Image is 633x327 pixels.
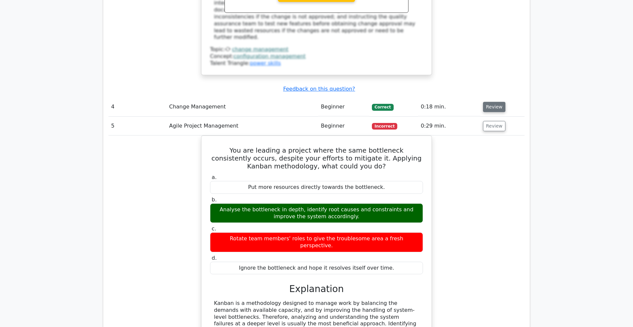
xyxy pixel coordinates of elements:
span: d. [212,255,217,261]
span: c. [212,225,216,232]
div: Rotate team members' roles to give the troublesome area a fresh perspective. [210,232,423,252]
td: 0:18 min. [418,98,480,116]
div: Ignore the bottleneck and hope it resolves itself over time. [210,262,423,275]
div: Topic: [210,46,423,53]
td: Agile Project Management [166,117,318,135]
span: b. [212,196,217,203]
span: Incorrect [372,123,397,130]
a: change management [232,46,288,52]
span: Correct [372,104,393,110]
h5: You are leading a project where the same bottleneck consistently occurs, despite your efforts to ... [209,146,424,170]
h3: Explanation [214,283,419,295]
td: Beginner [318,117,369,135]
a: Feedback on this question? [283,86,355,92]
div: Concept: [210,53,423,60]
td: 0:29 min. [418,117,480,135]
td: Change Management [166,98,318,116]
td: Beginner [318,98,369,116]
a: configuration management [234,53,306,59]
td: 5 [108,117,166,135]
button: Review [483,121,505,131]
a: power skills [250,60,281,66]
div: Talent Triangle: [210,46,423,67]
span: a. [212,174,217,180]
div: Analyse the bottleneck in depth, identify root causes and constraints and improve the system acco... [210,203,423,223]
button: Review [483,102,505,112]
div: Put more resources directly towards the bottleneck. [210,181,423,194]
td: 4 [108,98,166,116]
